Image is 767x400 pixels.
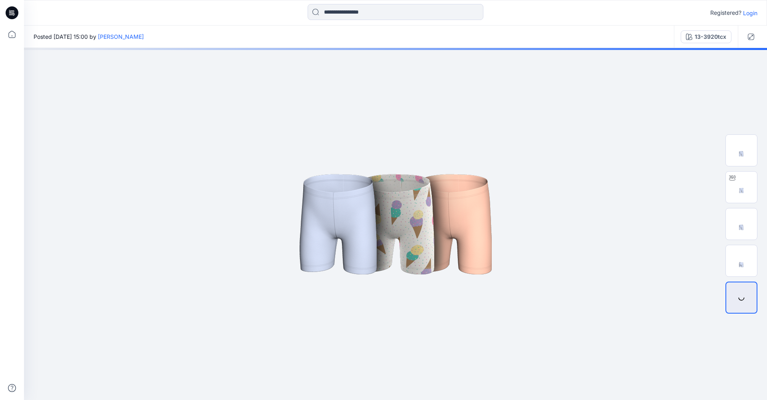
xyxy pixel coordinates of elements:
[726,245,757,276] img: Back
[726,172,757,203] img: Turntable
[196,104,595,344] img: eyJhbGciOiJIUzI1NiIsImtpZCI6IjAiLCJzbHQiOiJzZXMiLCJ0eXAiOiJKV1QifQ.eyJkYXRhIjp7InR5cGUiOiJzdG9yYW...
[726,135,757,166] img: Preview
[695,32,726,41] div: 13-3920tcx
[726,208,757,240] img: Front
[34,32,144,41] span: Posted [DATE] 15:00 by
[743,9,757,17] p: Login
[710,8,741,18] p: Registered?
[681,30,731,43] button: 13-3920tcx
[98,33,144,40] a: [PERSON_NAME]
